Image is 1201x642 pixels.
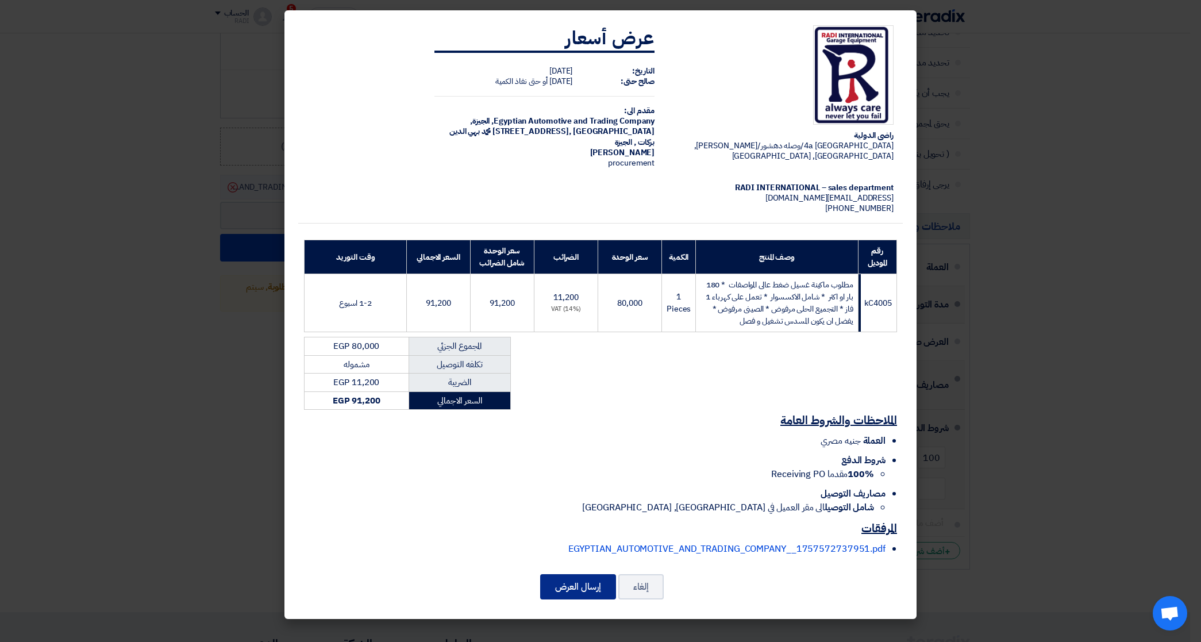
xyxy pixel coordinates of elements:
span: 91,200 [490,297,514,309]
th: الكمية [661,240,695,274]
div: راضى الدولية [673,130,894,141]
span: 1 Pieces [667,291,691,315]
th: سعر الوحدة شامل الضرائب [470,240,534,274]
td: المجموع الجزئي [409,337,510,356]
div: RADI INTERNATIONAL – sales department [673,183,894,193]
span: EGP 11,200 [333,376,379,389]
th: سعر الوحدة [598,240,662,274]
td: الضريبة [409,374,510,392]
div: Open chat [1153,596,1187,631]
strong: التاريخ: [632,65,655,77]
strong: EGP 91,200 [333,394,380,407]
td: EGP 80,000 [305,337,409,356]
strong: مقدم الى: [624,105,655,117]
strong: صالح حتى: [621,75,655,87]
th: رقم الموديل [858,240,896,274]
span: 1-2 اسبوع [339,297,371,309]
strong: عرض أسعار [565,24,655,52]
th: وصف المنتج [696,240,858,274]
td: السعر الاجمالي [409,391,510,410]
span: [DATE] [549,75,572,87]
span: الجيزة, [GEOGRAPHIC_DATA] ,[STREET_ADDRESS] محمد بهي الدين بركات , الجيزة [449,115,655,148]
span: مصاريف التوصيل [821,487,886,501]
span: [PHONE_NUMBER] [825,202,894,214]
td: kC4005 [858,274,896,332]
strong: 100% [848,467,874,481]
span: procurement [608,157,655,169]
span: مشموله [344,358,369,371]
th: وقت التوريد [305,240,407,274]
u: الملاحظات والشروط العامة [780,412,897,429]
li: الى مقر العميل في [GEOGRAPHIC_DATA], [GEOGRAPHIC_DATA] [304,501,874,514]
span: أو حتى نفاذ الكمية [495,75,548,87]
span: 11,200 [553,291,578,303]
span: Egyptian Automotive and Trading Company, [491,115,655,127]
td: تكلفه التوصيل [409,355,510,374]
button: إرسال العرض [540,574,616,599]
span: 4a [GEOGRAPHIC_DATA]/وصله دهشور/[PERSON_NAME], [GEOGRAPHIC_DATA], [GEOGRAPHIC_DATA] [694,140,894,162]
img: Company Logo [813,25,894,125]
span: جنيه مصري [821,434,860,448]
span: العملة [863,434,886,448]
span: 91,200 [426,297,451,309]
span: [PERSON_NAME] [590,147,655,159]
u: المرفقات [861,520,897,537]
span: مقدما Receiving PO [771,467,874,481]
span: مطلوب ماكينة غسيل ضغط عالى المواصفات * 180 بار او اكثر * شامل الاكسسوار * تعمل على كهرباء 1 فاز *... [706,279,853,327]
th: السعر الاجمالي [406,240,470,274]
button: إلغاء [618,574,664,599]
span: 80,000 [617,297,642,309]
span: شروط الدفع [841,453,886,467]
th: الضرائب [534,240,598,274]
a: EGYPTIAN_AUTOMOTIVE_AND_TRADING_COMPANY__1757572737951.pdf [568,542,886,556]
span: [EMAIL_ADDRESS][DOMAIN_NAME] [765,192,894,204]
strong: شامل التوصيل [825,501,874,514]
span: [DATE] [549,65,572,77]
div: (14%) VAT [539,305,593,314]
